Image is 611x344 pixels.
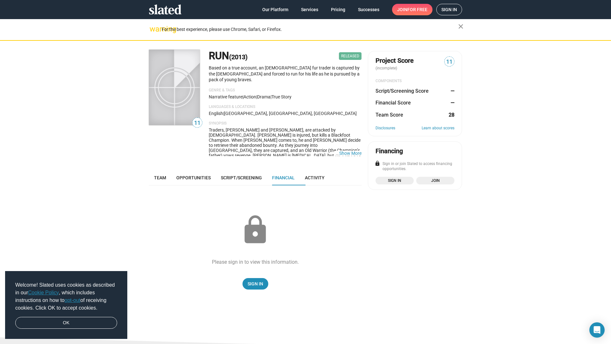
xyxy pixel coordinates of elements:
[154,175,166,180] span: Team
[248,278,263,290] span: Sign In
[229,53,248,61] span: (2013)
[376,79,454,84] div: COMPONENTS
[15,281,117,312] span: Welcome! Slated uses cookies as described in our , which includes instructions on how to of recei...
[176,175,211,180] span: Opportunities
[339,151,362,156] button: …Show More
[448,88,454,94] dd: —
[358,4,379,15] span: Successes
[436,4,462,15] a: Sign in
[420,177,451,184] span: Join
[223,111,224,116] span: |
[333,151,339,156] span: …
[407,4,427,15] span: for free
[376,177,414,184] a: Sign in
[209,127,362,209] span: Traders, [PERSON_NAME] and [PERSON_NAME], are attacked by [DEMOGRAPHIC_DATA]. [PERSON_NAME] is in...
[376,99,411,106] dt: Financial Score
[271,94,291,99] span: true story
[589,322,605,338] div: Open Intercom Messenger
[457,23,465,30] mat-icon: close
[171,170,216,185] a: Opportunities
[448,111,454,118] dd: 28
[375,161,380,166] mat-icon: lock
[209,121,362,126] p: Synopsis
[162,25,458,34] div: For the best experience, please use Chrome, Safari, or Firefox.
[376,66,398,70] span: (incomplete)
[149,170,171,185] a: Team
[392,4,432,15] a: Joinfor free
[376,161,454,172] div: Sign in or join Slated to access financing opportunities.
[209,49,248,63] h1: RUN
[301,4,318,15] span: Services
[376,111,403,118] dt: Team Score
[422,126,454,131] a: Learn about scores
[379,177,410,184] span: Sign in
[376,88,429,94] dt: Script/Screening Score
[376,126,395,131] a: Disclosures
[209,104,362,110] p: Languages & Locations
[331,4,345,15] span: Pricing
[326,4,350,15] a: Pricing
[256,94,257,99] span: |
[243,94,256,99] span: Action
[209,111,223,116] span: English
[445,58,454,66] span: 11
[5,271,127,339] div: cookieconsent
[216,170,267,185] a: Script/Screening
[353,4,384,15] a: Successes
[300,170,330,185] a: Activity
[221,175,262,180] span: Script/Screening
[441,4,457,15] span: Sign in
[272,175,295,180] span: Financial
[65,297,81,303] a: opt-out
[150,25,157,33] mat-icon: warning
[305,175,325,180] span: Activity
[193,119,202,127] span: 11
[28,290,59,295] a: Cookie Policy
[416,177,454,184] a: Join
[448,99,454,106] dd: —
[209,88,362,93] p: Genre & Tags
[397,4,427,15] span: Join
[257,4,293,15] a: Our Platform
[224,111,357,116] span: [GEOGRAPHIC_DATA], [GEOGRAPHIC_DATA], [GEOGRAPHIC_DATA]
[257,94,270,99] span: Drama
[212,259,299,265] div: Please sign in to view this information.
[296,4,323,15] a: Services
[15,317,117,329] a: dismiss cookie message
[270,94,271,99] span: |
[242,278,268,290] a: Sign In
[239,214,271,246] mat-icon: lock
[267,170,300,185] a: Financial
[339,52,362,60] span: Released
[209,65,362,83] p: Based on a true account, an [DEMOGRAPHIC_DATA] fur trader is captured by the [DEMOGRAPHIC_DATA] a...
[262,4,288,15] span: Our Platform
[376,56,414,65] span: Project Score
[376,147,403,155] div: Financing
[209,94,242,99] span: Narrative feature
